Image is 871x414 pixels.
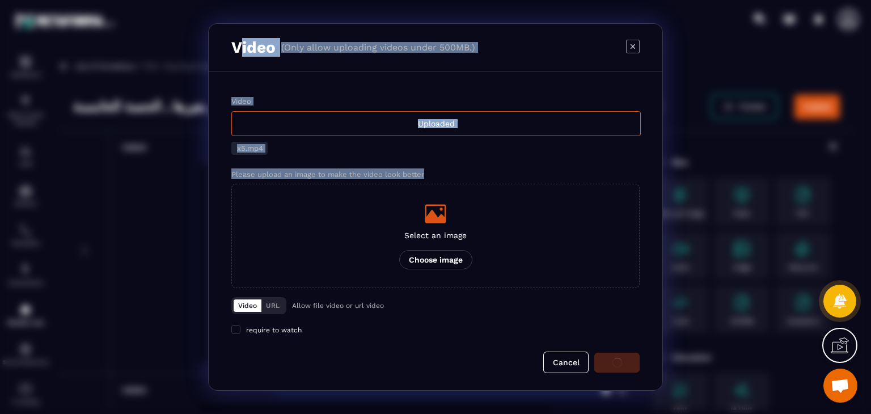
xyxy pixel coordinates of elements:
p: Allow file video or url video [292,302,384,310]
p: Choose image [399,250,472,269]
span: require to watch [246,326,302,334]
h3: Video [231,38,276,57]
button: URL [261,299,284,312]
label: Video [231,97,251,105]
div: Uploaded [231,111,641,136]
p: Select an image [399,231,472,240]
button: Video [234,299,261,312]
span: x5.mp4 [237,144,263,153]
p: (Only allow uploading videos under 500MB.) [281,42,475,53]
div: Open chat [823,369,857,403]
label: Please upload an image to make the video look better [231,170,424,179]
button: Cancel [543,352,589,373]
